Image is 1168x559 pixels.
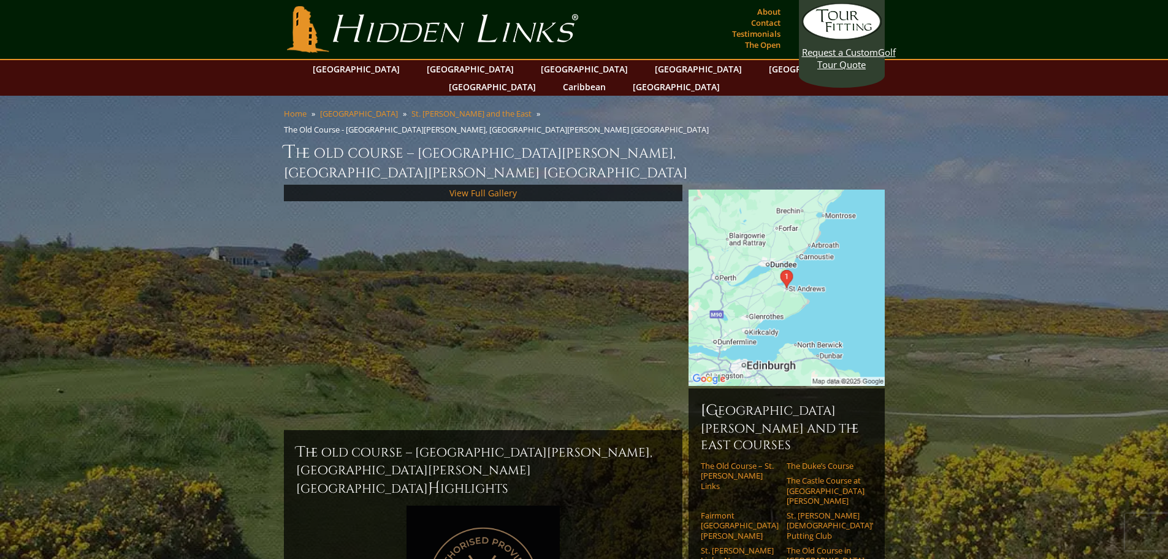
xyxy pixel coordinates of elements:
[763,60,862,78] a: [GEOGRAPHIC_DATA]
[296,442,670,498] h2: The Old Course – [GEOGRAPHIC_DATA][PERSON_NAME], [GEOGRAPHIC_DATA][PERSON_NAME] [GEOGRAPHIC_DATA]...
[802,46,878,58] span: Request a Custom
[701,401,872,453] h6: [GEOGRAPHIC_DATA][PERSON_NAME] and the East Courses
[742,36,784,53] a: The Open
[557,78,612,96] a: Caribbean
[428,479,440,498] span: H
[443,78,542,96] a: [GEOGRAPHIC_DATA]
[787,511,865,541] a: St. [PERSON_NAME] [DEMOGRAPHIC_DATA]’ Putting Club
[284,108,307,119] a: Home
[787,476,865,506] a: The Castle Course at [GEOGRAPHIC_DATA][PERSON_NAME]
[421,60,520,78] a: [GEOGRAPHIC_DATA]
[627,78,726,96] a: [GEOGRAPHIC_DATA]
[411,108,532,119] a: St. [PERSON_NAME] and the East
[320,108,398,119] a: [GEOGRAPHIC_DATA]
[802,3,882,71] a: Request a CustomGolf Tour Quote
[535,60,634,78] a: [GEOGRAPHIC_DATA]
[307,60,406,78] a: [GEOGRAPHIC_DATA]
[689,190,885,386] img: Google Map of St Andrews Links, St Andrews, United Kingdom
[787,461,865,471] a: The Duke’s Course
[284,124,714,135] li: The Old Course - [GEOGRAPHIC_DATA][PERSON_NAME], [GEOGRAPHIC_DATA][PERSON_NAME] [GEOGRAPHIC_DATA]
[754,3,784,20] a: About
[729,25,784,42] a: Testimonials
[649,60,748,78] a: [GEOGRAPHIC_DATA]
[701,511,779,541] a: Fairmont [GEOGRAPHIC_DATA][PERSON_NAME]
[449,187,517,199] a: View Full Gallery
[701,461,779,491] a: The Old Course – St. [PERSON_NAME] Links
[284,140,885,182] h1: The Old Course – [GEOGRAPHIC_DATA][PERSON_NAME], [GEOGRAPHIC_DATA][PERSON_NAME] [GEOGRAPHIC_DATA]
[748,14,784,31] a: Contact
